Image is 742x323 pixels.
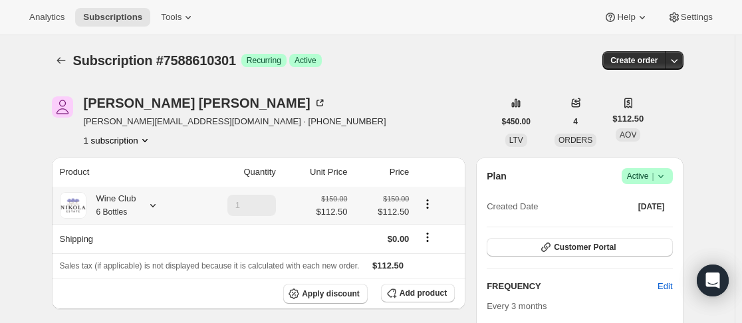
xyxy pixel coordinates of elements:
span: Sales tax (if applicable) is not displayed because it is calculated with each new order. [60,261,360,270]
div: Open Intercom Messenger [697,265,729,296]
button: Tools [153,8,203,27]
th: Price [351,158,413,187]
button: Settings [660,8,721,27]
span: Edit [658,280,672,293]
button: Help [596,8,656,27]
button: Apply discount [283,284,368,304]
span: | [652,171,654,181]
span: AOV [620,130,636,140]
span: Create order [610,55,658,66]
small: $150.00 [321,195,347,203]
button: Product actions [417,197,438,211]
th: Unit Price [280,158,352,187]
th: Product [52,158,191,187]
span: Subscription #7588610301 [73,53,236,68]
h2: FREQUENCY [487,280,658,293]
span: $0.00 [388,234,410,244]
span: Customer Portal [554,242,616,253]
span: LTV [509,136,523,145]
span: Settings [681,12,713,23]
button: Edit [650,276,680,297]
span: 4 [573,116,578,127]
button: $450.00 [494,112,539,131]
button: Subscriptions [75,8,150,27]
button: Analytics [21,8,72,27]
span: $112.50 [372,261,404,270]
button: Create order [602,51,666,70]
span: [PERSON_NAME][EMAIL_ADDRESS][DOMAIN_NAME] · [PHONE_NUMBER] [84,115,386,128]
button: Subscriptions [52,51,70,70]
h2: Plan [487,169,507,183]
span: Apply discount [302,288,360,299]
small: $150.00 [383,195,409,203]
img: product img [60,192,86,219]
span: $112.50 [612,112,644,126]
span: Active [627,169,668,183]
span: $450.00 [502,116,531,127]
span: Analytics [29,12,64,23]
button: [DATE] [630,197,673,216]
span: Peter Coupland [52,96,73,118]
span: Tools [161,12,182,23]
button: Customer Portal [487,238,672,257]
button: Add product [381,284,455,302]
div: Wine Club [86,192,136,219]
span: $112.50 [316,205,347,219]
span: Subscriptions [83,12,142,23]
small: 6 Bottles [96,207,128,217]
th: Quantity [191,158,280,187]
span: Every 3 months [487,301,547,311]
button: 4 [565,112,586,131]
button: Shipping actions [417,230,438,245]
span: Created Date [487,200,538,213]
span: Help [617,12,635,23]
span: Add product [400,288,447,298]
span: ORDERS [558,136,592,145]
span: Active [295,55,316,66]
span: $112.50 [355,205,409,219]
div: [PERSON_NAME] [PERSON_NAME] [84,96,326,110]
th: Shipping [52,224,191,253]
span: Recurring [247,55,281,66]
button: Product actions [84,134,152,147]
span: [DATE] [638,201,665,212]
